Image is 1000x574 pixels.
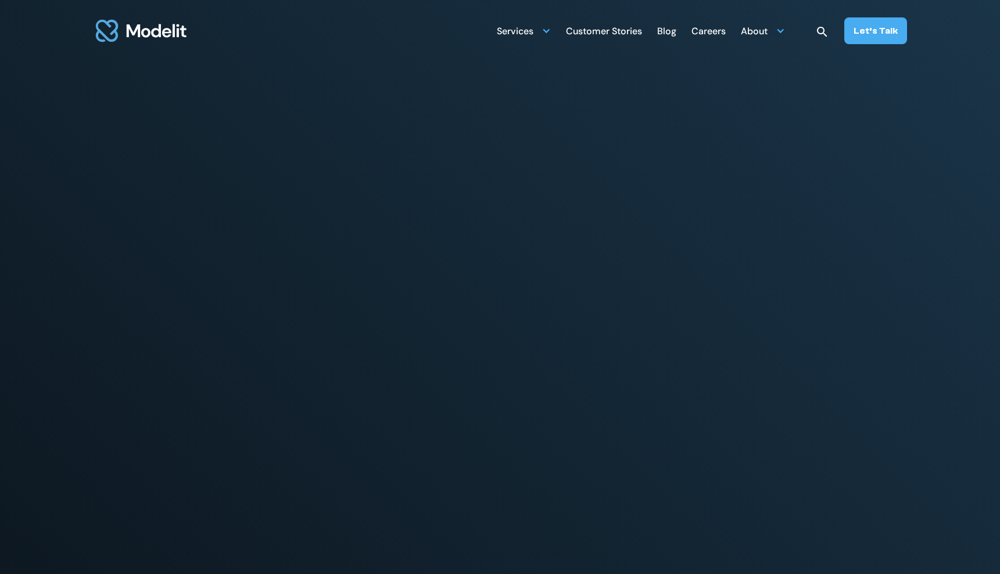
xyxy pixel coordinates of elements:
div: Customer Stories [566,21,642,44]
div: Services [497,21,533,44]
img: modelit logo [94,13,189,49]
div: Services [497,19,551,42]
a: Blog [657,19,676,42]
div: Let’s Talk [854,24,898,37]
div: About [741,21,768,44]
div: Careers [691,21,726,44]
a: home [94,13,189,49]
div: Blog [657,21,676,44]
a: Let’s Talk [844,17,907,44]
div: About [741,19,785,42]
a: Careers [691,19,726,42]
a: Customer Stories [566,19,642,42]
